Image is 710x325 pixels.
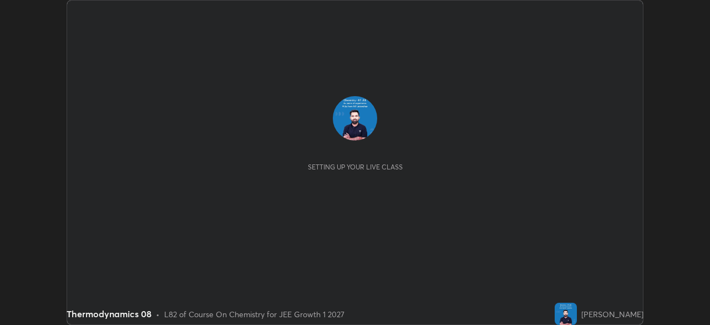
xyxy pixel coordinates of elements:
div: L82 of Course On Chemistry for JEE Growth 1 2027 [164,308,344,320]
div: Setting up your live class [308,163,403,171]
img: 5d08488de79a497091e7e6dfb017ba0b.jpg [555,303,577,325]
img: 5d08488de79a497091e7e6dfb017ba0b.jpg [333,96,377,141]
div: • [156,308,160,320]
div: [PERSON_NAME] [581,308,643,320]
div: Thermodynamics 08 [67,307,151,321]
